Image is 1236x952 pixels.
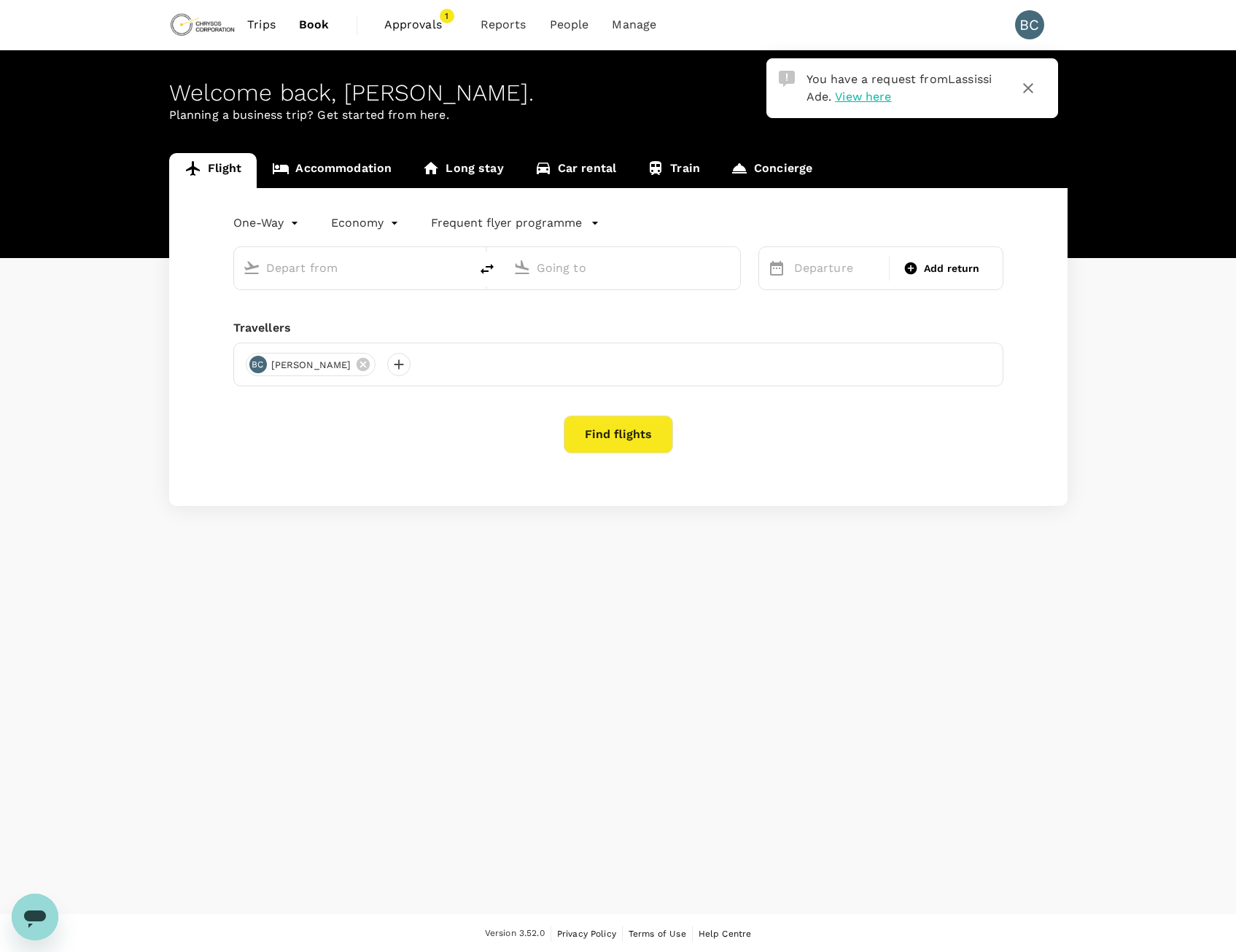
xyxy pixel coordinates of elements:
[257,153,407,188] a: Accommodation
[537,257,710,279] input: Going to
[331,211,402,235] div: Economy
[794,260,881,277] p: Departure
[481,16,526,34] span: Reports
[263,358,360,372] span: [PERSON_NAME]
[1015,10,1044,39] div: BC
[557,929,616,939] span: Privacy Policy
[384,16,457,34] span: Approvals
[485,926,545,941] span: Version 3.52.0
[249,356,267,373] div: BC
[266,257,439,279] input: Depart from
[247,16,276,34] span: Trips
[779,71,795,87] img: Approval Request
[629,926,686,942] a: Terms of Use
[233,211,302,235] div: One-Way
[730,266,733,269] button: Open
[519,153,632,188] a: Car rental
[431,214,582,232] p: Frequent flyer programme
[407,153,518,188] a: Long stay
[631,153,715,188] a: Train
[440,9,454,23] span: 1
[246,353,376,376] div: BC[PERSON_NAME]
[612,16,656,34] span: Manage
[699,926,752,942] a: Help Centre
[715,153,828,188] a: Concierge
[564,415,673,453] button: Find flights
[550,16,589,34] span: People
[299,16,330,34] span: Book
[12,894,58,940] iframe: Button to launch messaging window
[233,319,1003,337] div: Travellers
[169,153,257,188] a: Flight
[169,9,236,41] img: Chrysos Corporation
[169,106,1068,124] p: Planning a business trip? Get started from here.
[835,90,891,104] span: View here
[459,266,462,269] button: Open
[699,929,752,939] span: Help Centre
[431,214,599,232] button: Frequent flyer programme
[629,929,686,939] span: Terms of Use
[470,251,505,286] button: delete
[557,926,616,942] a: Privacy Policy
[924,261,980,276] span: Add return
[169,79,1068,106] div: Welcome back , [PERSON_NAME] .
[806,72,992,104] span: You have a request from .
